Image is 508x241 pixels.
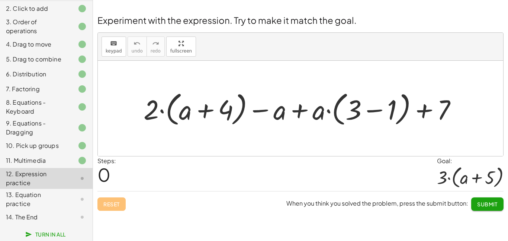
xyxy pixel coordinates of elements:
span: 0 [97,163,110,186]
span: fullscreen [170,48,192,54]
div: 7. Factoring [6,85,66,93]
i: Task finished. [78,70,87,79]
i: Task finished. [78,22,87,31]
span: redo [151,48,161,54]
div: 4. Drag to move [6,40,66,49]
i: Task not started. [78,174,87,183]
div: 10. Pick up groups [6,141,66,150]
div: 12. Expression practice [6,169,66,187]
i: Task finished. [78,4,87,13]
i: undo [134,39,141,48]
i: Task finished. [78,85,87,93]
i: Task finished. [78,55,87,64]
button: undoundo [128,37,147,57]
span: Experiment with the expression. Try to make it match the goal. [97,15,357,26]
i: Task finished. [78,141,87,150]
span: When you think you solved the problem, press the submit button: [286,199,468,207]
div: 14. The End [6,213,66,222]
div: 8. Equations - Keyboard [6,98,66,116]
div: 13. Equation practice [6,190,66,208]
span: keypad [106,48,122,54]
i: keyboard [110,39,117,48]
button: fullscreen [166,37,196,57]
div: 5. Drag to combine [6,55,66,64]
span: undo [132,48,143,54]
div: 9. Equations - Dragging [6,119,66,137]
i: redo [152,39,159,48]
i: Task finished. [78,156,87,165]
label: Steps: [97,157,116,165]
div: 6. Distribution [6,70,66,79]
i: Task finished. [78,40,87,49]
i: Task finished. [78,102,87,111]
div: Goal: [437,156,504,165]
div: 3. Order of operations [6,18,66,35]
button: Turn In All [21,228,72,241]
i: Task not started. [78,195,87,204]
i: Task not started. [78,213,87,222]
button: redoredo [147,37,165,57]
span: Turn In All [27,231,66,238]
span: Submit [477,201,498,207]
i: Task finished. [78,123,87,132]
button: keyboardkeypad [102,37,126,57]
button: Submit [471,197,504,211]
div: 2. Click to add [6,4,66,13]
div: 11. Multimedia [6,156,66,165]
